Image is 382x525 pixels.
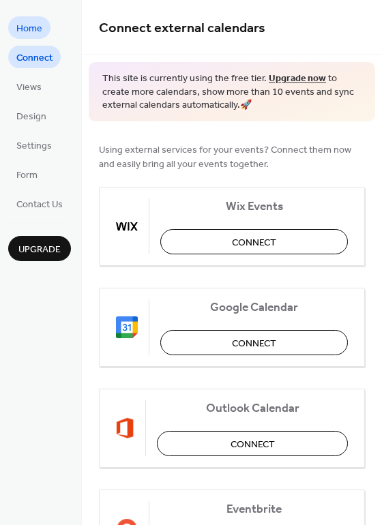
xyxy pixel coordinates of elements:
[16,198,63,212] span: Contact Us
[160,199,348,213] span: Wix Events
[16,168,38,183] span: Form
[8,104,55,127] a: Design
[232,235,276,250] span: Connect
[160,330,348,355] button: Connect
[16,51,53,65] span: Connect
[16,80,42,95] span: Views
[8,134,60,156] a: Settings
[8,16,50,39] a: Home
[116,316,138,338] img: google
[116,215,138,237] img: wix
[99,142,365,171] span: Using external services for your events? Connect them now and easily bring all your events together.
[160,502,348,516] span: Eventbrite
[231,437,275,451] span: Connect
[269,70,326,88] a: Upgrade now
[99,15,265,42] span: Connect external calendars
[8,163,46,185] a: Form
[16,139,52,153] span: Settings
[160,300,348,314] span: Google Calendar
[8,75,50,97] a: Views
[160,229,348,254] button: Connect
[116,417,134,439] img: outlook
[232,336,276,350] span: Connect
[102,72,362,112] span: This site is currently using the free tier. to create more calendars, show more than 10 events an...
[8,46,61,68] a: Connect
[16,110,46,124] span: Design
[18,243,61,257] span: Upgrade
[8,192,71,215] a: Contact Us
[157,431,348,456] button: Connect
[16,22,42,36] span: Home
[8,236,71,261] button: Upgrade
[157,401,348,415] span: Outlook Calendar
